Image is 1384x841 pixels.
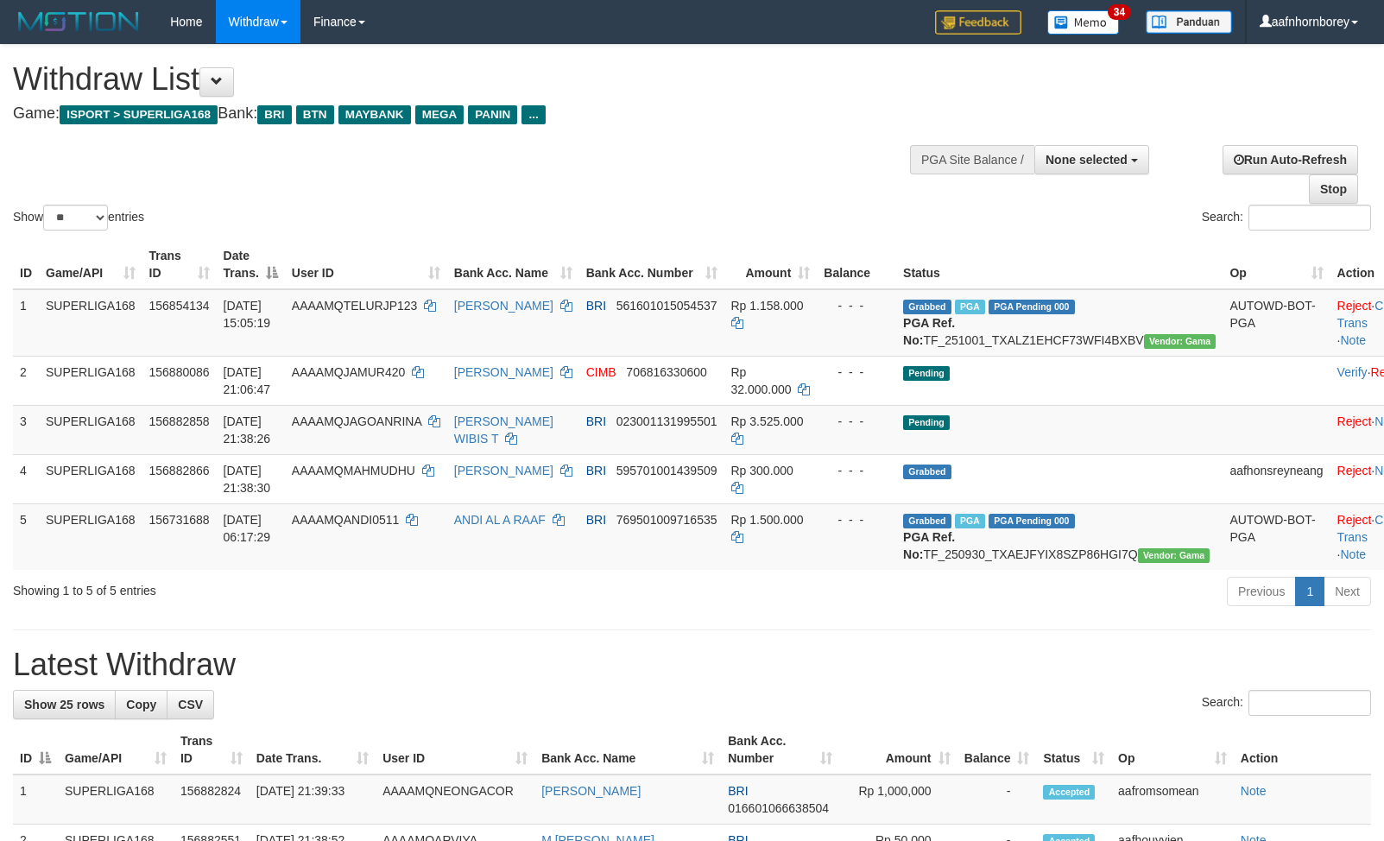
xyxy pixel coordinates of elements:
[626,365,706,379] span: Copy 706816330600 to clipboard
[1202,205,1371,231] label: Search:
[224,414,271,446] span: [DATE] 21:38:26
[839,775,957,825] td: Rp 1,000,000
[724,240,818,289] th: Amount: activate to sort column ascending
[174,775,250,825] td: 156882824
[824,297,889,314] div: - - -
[415,105,464,124] span: MEGA
[903,514,951,528] span: Grabbed
[1223,454,1330,503] td: aafhonsreyneang
[1337,464,1372,477] a: Reject
[579,240,724,289] th: Bank Acc. Number: activate to sort column ascending
[1337,365,1368,379] a: Verify
[126,698,156,711] span: Copy
[817,240,896,289] th: Balance
[1337,513,1372,527] a: Reject
[521,105,545,124] span: ...
[1295,577,1324,606] a: 1
[292,365,405,379] span: AAAAMQJAMUR420
[13,503,39,570] td: 5
[824,413,889,430] div: - - -
[39,240,142,289] th: Game/API: activate to sort column ascending
[586,513,606,527] span: BRI
[167,690,214,719] a: CSV
[285,240,447,289] th: User ID: activate to sort column ascending
[839,725,957,775] th: Amount: activate to sort column ascending
[616,299,717,313] span: Copy 561601015054537 to clipboard
[955,300,985,314] span: Marked by aafsengchandara
[13,575,564,599] div: Showing 1 to 5 of 5 entries
[13,775,58,825] td: 1
[1227,577,1296,606] a: Previous
[731,299,804,313] span: Rp 1.158.000
[824,462,889,479] div: - - -
[39,356,142,405] td: SUPERLIGA168
[58,725,174,775] th: Game/API: activate to sort column ascending
[13,690,116,719] a: Show 25 rows
[1202,690,1371,716] label: Search:
[292,513,400,527] span: AAAAMQANDI0511
[39,454,142,503] td: SUPERLIGA168
[292,464,415,477] span: AAAAMQMAHMUDHU
[224,299,271,330] span: [DATE] 15:05:19
[338,105,411,124] span: MAYBANK
[149,513,210,527] span: 156731688
[257,105,291,124] span: BRI
[616,414,717,428] span: Copy 023001131995501 to clipboard
[1248,205,1371,231] input: Search:
[178,698,203,711] span: CSV
[292,414,421,428] span: AAAAMQJAGOANRINA
[731,513,804,527] span: Rp 1.500.000
[1047,10,1120,35] img: Button%20Memo.svg
[39,289,142,357] td: SUPERLIGA168
[1138,548,1210,563] span: Vendor URL: https://trx31.1velocity.biz
[13,356,39,405] td: 2
[1341,547,1367,561] a: Note
[1223,289,1330,357] td: AUTOWD-BOT-PGA
[903,415,950,430] span: Pending
[447,240,579,289] th: Bank Acc. Name: activate to sort column ascending
[903,300,951,314] span: Grabbed
[586,299,606,313] span: BRI
[955,514,985,528] span: Marked by aafromsomean
[731,414,804,428] span: Rp 3.525.000
[586,365,616,379] span: CIMB
[728,784,748,798] span: BRI
[149,464,210,477] span: 156882866
[1324,577,1371,606] a: Next
[292,299,418,313] span: AAAAMQTELURJP123
[1309,174,1358,204] a: Stop
[1341,333,1367,347] a: Note
[376,775,534,825] td: AAAAMQNEONGACOR
[149,414,210,428] span: 156882858
[903,465,951,479] span: Grabbed
[13,725,58,775] th: ID: activate to sort column descending
[541,784,641,798] a: [PERSON_NAME]
[39,405,142,454] td: SUPERLIGA168
[1046,153,1128,167] span: None selected
[454,513,546,527] a: ANDI AL A RAAF
[903,530,955,561] b: PGA Ref. No:
[721,725,839,775] th: Bank Acc. Number: activate to sort column ascending
[903,366,950,381] span: Pending
[376,725,534,775] th: User ID: activate to sort column ascending
[13,9,144,35] img: MOTION_logo.png
[60,105,218,124] span: ISPORT > SUPERLIGA168
[1111,775,1234,825] td: aafromsomean
[1223,240,1330,289] th: Op: activate to sort column ascending
[58,775,174,825] td: SUPERLIGA168
[1241,784,1267,798] a: Note
[1043,785,1095,800] span: Accepted
[903,316,955,347] b: PGA Ref. No:
[1144,334,1217,349] span: Vendor URL: https://trx31.1velocity.biz
[115,690,167,719] a: Copy
[24,698,104,711] span: Show 25 rows
[896,240,1223,289] th: Status
[13,648,1371,682] h1: Latest Withdraw
[174,725,250,775] th: Trans ID: activate to sort column ascending
[224,365,271,396] span: [DATE] 21:06:47
[824,511,889,528] div: - - -
[1111,725,1234,775] th: Op: activate to sort column ascending
[957,775,1037,825] td: -
[142,240,217,289] th: Trans ID: activate to sort column ascending
[13,454,39,503] td: 4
